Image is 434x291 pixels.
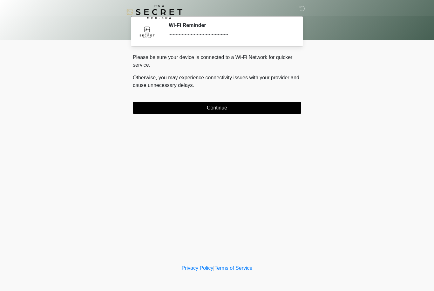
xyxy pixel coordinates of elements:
h2: Wi-Fi Reminder [169,22,292,28]
button: Continue [133,102,301,114]
img: It's A Secret Med Spa Logo [126,5,182,19]
a: Terms of Service [214,265,252,271]
p: Otherwise, you may experience connectivity issues with your provider and cause unnecessary delays [133,74,301,89]
a: Privacy Policy [182,265,214,271]
img: Agent Avatar [138,22,157,41]
p: Please be sure your device is connected to a Wi-Fi Network for quicker service. [133,54,301,69]
a: | [213,265,214,271]
span: . [193,83,194,88]
div: ~~~~~~~~~~~~~~~~~~~~ [169,31,292,38]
